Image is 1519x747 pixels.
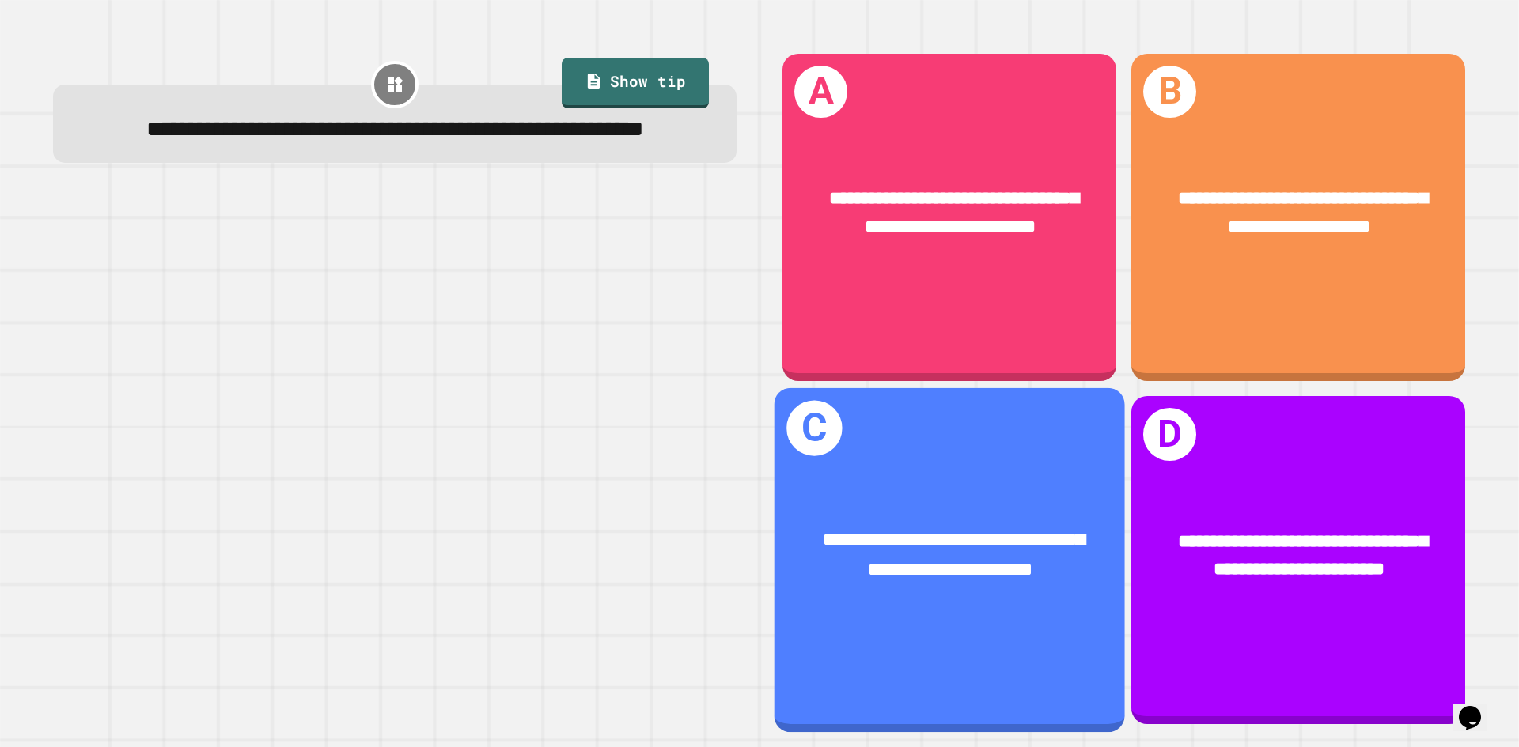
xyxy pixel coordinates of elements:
[786,401,842,456] h1: C
[1143,66,1196,119] h1: B
[1143,408,1196,461] h1: D
[1453,684,1503,731] iframe: chat widget
[794,66,847,119] h1: A
[562,58,709,108] a: Show tip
